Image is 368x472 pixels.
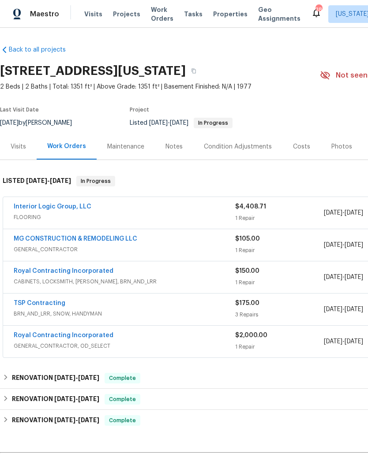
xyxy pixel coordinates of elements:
[235,204,266,210] span: $4,408.71
[324,338,342,345] span: [DATE]
[170,120,188,126] span: [DATE]
[324,274,342,280] span: [DATE]
[184,11,203,17] span: Tasks
[235,342,324,351] div: 1 Repair
[14,300,65,306] a: TSP Contracting
[324,208,363,217] span: -
[26,178,71,184] span: -
[3,176,71,186] h6: LISTED
[324,242,342,248] span: [DATE]
[186,63,202,79] button: Copy Address
[47,142,86,151] div: Work Orders
[235,246,324,255] div: 1 Repair
[204,142,272,151] div: Condition Adjustments
[84,10,102,19] span: Visits
[107,142,144,151] div: Maintenance
[324,337,363,346] span: -
[14,332,113,338] a: Royal Contracting Incorporated
[165,142,183,151] div: Notes
[14,342,235,350] span: GENERAL_CONTRACTOR, OD_SELECT
[324,306,342,312] span: [DATE]
[12,373,99,383] h6: RENOVATION
[195,120,232,126] span: In Progress
[105,374,139,383] span: Complete
[30,10,59,19] span: Maestro
[105,395,139,404] span: Complete
[149,120,188,126] span: -
[324,305,363,314] span: -
[12,394,99,405] h6: RENOVATION
[345,338,363,345] span: [DATE]
[149,120,168,126] span: [DATE]
[345,242,363,248] span: [DATE]
[54,417,75,423] span: [DATE]
[151,5,173,23] span: Work Orders
[14,268,113,274] a: Royal Contracting Incorporated
[14,204,91,210] a: Interior Logic Group, LLC
[235,332,267,338] span: $2,000.00
[235,236,260,242] span: $105.00
[54,396,75,402] span: [DATE]
[235,300,259,306] span: $175.00
[235,310,324,319] div: 3 Repairs
[11,142,26,151] div: Visits
[345,274,363,280] span: [DATE]
[77,177,114,186] span: In Progress
[105,416,139,425] span: Complete
[258,5,300,23] span: Geo Assignments
[345,210,363,216] span: [DATE]
[26,178,47,184] span: [DATE]
[293,142,310,151] div: Costs
[213,10,248,19] span: Properties
[235,268,259,274] span: $150.00
[235,214,324,223] div: 1 Repair
[14,213,235,222] span: FLOORING
[78,396,99,402] span: [DATE]
[324,241,363,249] span: -
[14,277,235,286] span: CABINETS, LOCKSMITH, [PERSON_NAME], BRN_AND_LRR
[14,236,137,242] a: MG CONSTRUCTION & REMODELING LLC
[54,396,99,402] span: -
[78,375,99,381] span: [DATE]
[113,10,140,19] span: Projects
[315,5,322,14] div: 38
[324,273,363,282] span: -
[54,375,75,381] span: [DATE]
[130,107,149,112] span: Project
[54,375,99,381] span: -
[12,415,99,426] h6: RENOVATION
[54,417,99,423] span: -
[235,278,324,287] div: 1 Repair
[345,306,363,312] span: [DATE]
[78,417,99,423] span: [DATE]
[331,142,352,151] div: Photos
[14,309,235,318] span: BRN_AND_LRR, SNOW, HANDYMAN
[324,210,342,216] span: [DATE]
[130,120,233,126] span: Listed
[14,245,235,254] span: GENERAL_CONTRACTOR
[50,178,71,184] span: [DATE]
